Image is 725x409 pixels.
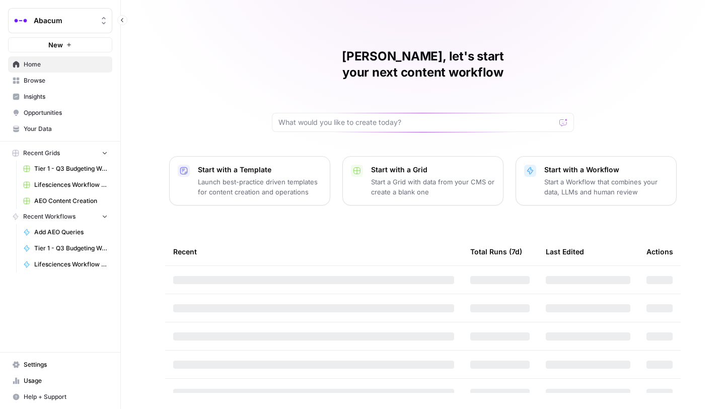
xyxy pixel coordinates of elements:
button: Start with a WorkflowStart a Workflow that combines your data, LLMs and human review [516,156,677,206]
span: AEO Content Creation [34,196,108,206]
h1: [PERSON_NAME], let's start your next content workflow [272,48,574,81]
span: Insights [24,92,108,101]
a: Opportunities [8,105,112,121]
p: Start with a Grid [371,165,495,175]
span: Opportunities [24,108,108,117]
button: New [8,37,112,52]
a: Lifesciences Workflow ([DATE]) [19,256,112,272]
span: Tier 1 - Q3 Budgeting Workflows Grid [34,164,108,173]
span: Usage [24,376,108,385]
span: Tier 1 - Q3 Budgeting Workflows [34,244,108,253]
span: Lifesciences Workflow ([DATE]) Grid [34,180,108,189]
span: Home [24,60,108,69]
div: Actions [646,238,673,265]
a: AEO Content Creation [19,193,112,209]
p: Start a Workflow that combines your data, LLMs and human review [544,177,668,197]
span: Add AEO Queries [34,228,108,237]
img: Abacum Logo [12,12,30,30]
button: Recent Grids [8,146,112,161]
p: Launch best-practice driven templates for content creation and operations [198,177,322,197]
span: Browse [24,76,108,85]
button: Workspace: Abacum [8,8,112,33]
a: Browse [8,73,112,89]
div: Last Edited [546,238,584,265]
a: Lifesciences Workflow ([DATE]) Grid [19,177,112,193]
a: Tier 1 - Q3 Budgeting Workflows [19,240,112,256]
p: Start with a Template [198,165,322,175]
button: Recent Workflows [8,209,112,224]
div: Total Runs (7d) [470,238,522,265]
button: Start with a TemplateLaunch best-practice driven templates for content creation and operations [169,156,330,206]
span: Settings [24,360,108,369]
button: Help + Support [8,389,112,405]
a: Home [8,56,112,73]
a: Tier 1 - Q3 Budgeting Workflows Grid [19,161,112,177]
input: What would you like to create today? [278,117,555,127]
p: Start a Grid with data from your CMS or create a blank one [371,177,495,197]
a: Your Data [8,121,112,137]
a: Insights [8,89,112,105]
button: Start with a GridStart a Grid with data from your CMS or create a blank one [342,156,503,206]
span: Recent Grids [23,149,60,158]
span: Lifesciences Workflow ([DATE]) [34,260,108,269]
span: Recent Workflows [23,212,76,221]
p: Start with a Workflow [544,165,668,175]
a: Add AEO Queries [19,224,112,240]
div: Recent [173,238,454,265]
a: Usage [8,373,112,389]
a: Settings [8,357,112,373]
span: Help + Support [24,392,108,401]
span: Your Data [24,124,108,133]
span: New [48,40,63,50]
span: Abacum [34,16,95,26]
